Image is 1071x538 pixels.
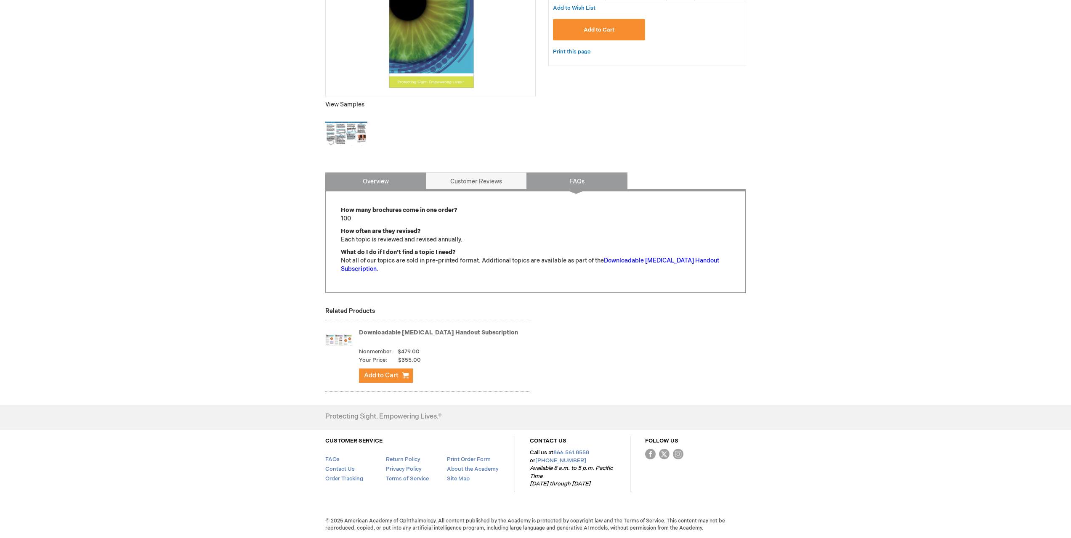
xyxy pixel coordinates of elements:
[553,5,595,11] span: Add to Wish List
[388,356,421,364] span: $355.00
[553,4,595,11] a: Add to Wish List
[325,101,536,109] p: View Samples
[426,172,527,189] a: Customer Reviews
[325,437,383,444] a: CUSTOMER SERVICE
[526,172,627,189] a: FAQs
[530,465,613,487] em: Available 8 a.m. to 5 p.m. Pacific Time [DATE] through [DATE]
[447,475,470,482] a: Site Map
[530,449,615,488] p: Call us at or
[553,449,589,456] a: 866.561.8558
[359,368,413,383] button: Add to Cart
[645,449,656,459] img: Facebook
[364,371,399,379] span: Add to Cart
[398,348,420,355] span: $479.00
[535,457,586,464] a: [PHONE_NUMBER]
[341,206,731,223] p: 100
[325,323,352,357] img: Downloadable Patient Education Handout Subscription
[325,172,426,189] a: Overview
[341,228,420,235] strong: How often are they revised?
[553,47,590,57] a: Print this page
[584,27,614,33] span: Add to Cart
[447,456,491,463] a: Print Order Form
[325,413,441,421] h4: Protecting Sight. Empowering Lives.®
[359,348,393,356] strong: Nonmember:
[645,437,678,444] a: FOLLOW US
[341,227,731,244] p: Each topic is reviewed and revised annually.
[447,466,499,472] a: About the Academy
[386,456,420,463] a: Return Policy
[341,207,457,214] strong: How many brochures come in one order?
[325,456,340,463] a: FAQs
[659,449,670,459] img: Twitter
[553,19,646,40] button: Add to Cart
[325,307,375,315] strong: Related Products
[319,517,752,532] span: © 2025 American Academy of Ophthalmology. All content published by the Academy is protected by co...
[341,248,731,273] p: Not all of our topics are sold in pre-printed format. Additional topics are available as part of ...
[341,249,455,256] strong: What do I do if I don’t find a topic I need?
[325,466,355,472] a: Contact Us
[673,449,683,459] img: instagram
[325,113,367,155] img: Click to view
[386,466,422,472] a: Privacy Policy
[386,475,429,482] a: Terms of Service
[325,475,363,482] a: Order Tracking
[359,329,518,336] a: Downloadable [MEDICAL_DATA] Handout Subscription
[359,356,387,364] strong: Your Price:
[530,437,566,444] a: CONTACT US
